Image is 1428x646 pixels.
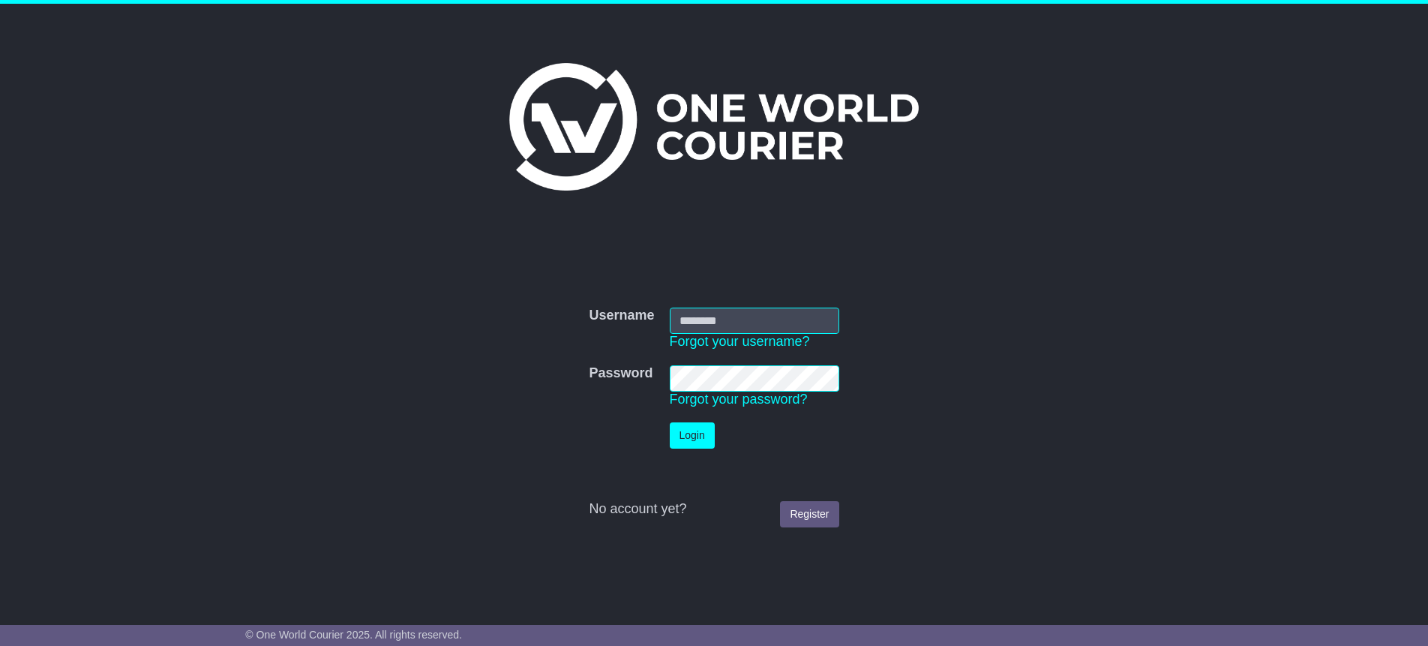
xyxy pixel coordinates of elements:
a: Forgot your username? [670,334,810,349]
a: Forgot your password? [670,392,808,407]
label: Password [589,365,652,382]
button: Login [670,422,715,449]
div: No account yet? [589,501,838,518]
img: One World [509,63,919,191]
span: © One World Courier 2025. All rights reserved. [245,629,462,641]
a: Register [780,501,838,527]
label: Username [589,308,654,324]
